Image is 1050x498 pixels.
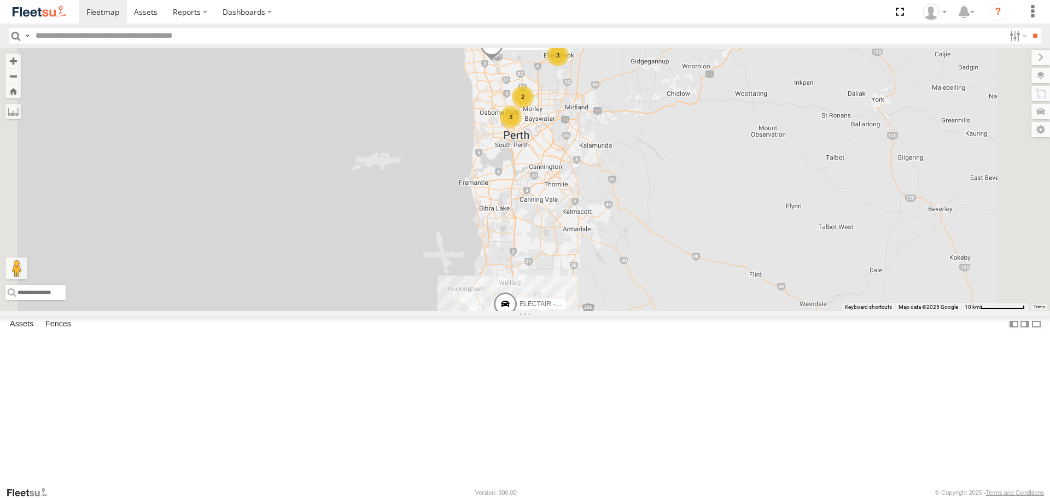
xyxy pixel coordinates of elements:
label: Dock Summary Table to the Right [1019,317,1030,332]
label: Map Settings [1031,122,1050,137]
label: Hide Summary Table [1031,317,1042,332]
div: © Copyright 2025 - [935,489,1044,496]
button: Zoom in [5,54,21,68]
button: Keyboard shortcuts [845,303,892,311]
div: 3 [547,44,569,66]
button: Zoom Home [5,84,21,98]
img: fleetsu-logo-horizontal.svg [11,4,68,19]
a: Terms (opens in new tab) [1034,304,1045,309]
div: 2 [512,86,534,108]
span: Map data ©2025 Google [899,304,958,310]
label: Measure [5,104,21,119]
button: Map Scale: 10 km per 78 pixels [961,303,1028,311]
i: ? [989,3,1007,21]
div: Wayne Betts [919,4,950,20]
label: Search Query [23,28,32,44]
label: Assets [4,317,39,332]
div: 3 [500,106,522,128]
label: Fences [40,317,77,332]
label: Dock Summary Table to the Left [1008,317,1019,332]
div: Version: 306.00 [475,489,517,496]
span: ELECTAIR - Riaan [520,300,574,308]
button: Zoom out [5,68,21,84]
a: Visit our Website [6,487,56,498]
label: Search Filter Options [1005,28,1029,44]
span: 10 km [965,304,980,310]
button: Drag Pegman onto the map to open Street View [5,257,27,279]
a: Terms and Conditions [986,489,1044,496]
